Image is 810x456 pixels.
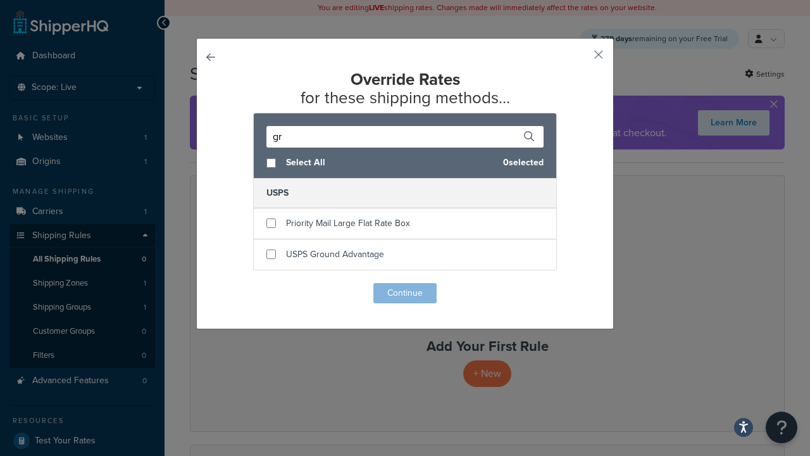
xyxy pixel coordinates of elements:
[228,70,582,106] h2: for these shipping methods...
[254,148,556,179] div: 0 selected
[351,67,460,91] strong: Override Rates
[286,217,410,230] span: Priority Mail Large Flat Rate Box
[286,154,493,172] span: Select All
[266,126,544,148] input: Search
[254,179,556,208] h5: USPS
[286,248,384,261] span: USPS Ground Advantage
